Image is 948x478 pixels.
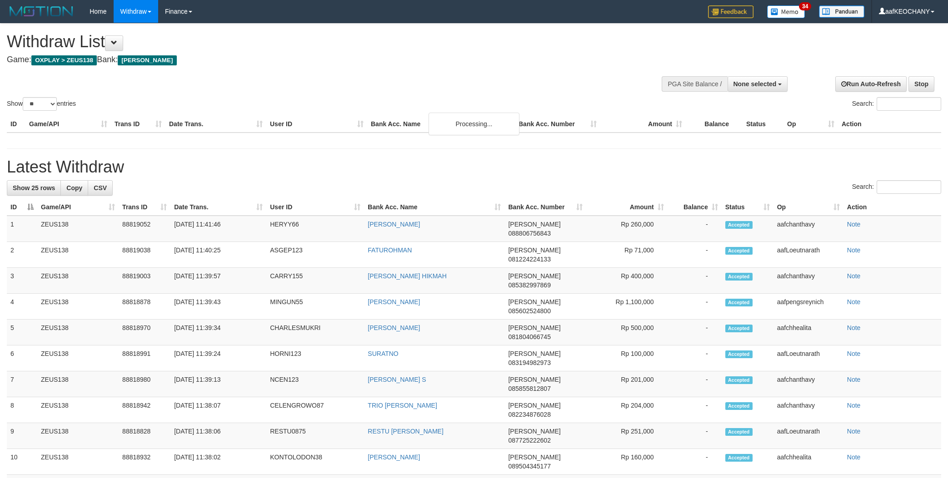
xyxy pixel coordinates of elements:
[170,449,266,475] td: [DATE] 11:38:02
[725,299,753,306] span: Accepted
[725,350,753,358] span: Accepted
[725,273,753,281] span: Accepted
[266,199,364,216] th: User ID: activate to sort column ascending
[31,55,97,65] span: OXPLAY > ZEUS138
[668,345,722,371] td: -
[368,453,420,461] a: [PERSON_NAME]
[170,268,266,294] td: [DATE] 11:39:57
[835,76,907,92] a: Run Auto-Refresh
[773,449,843,475] td: aafchhealita
[743,116,783,133] th: Status
[368,428,443,435] a: RESTU [PERSON_NAME]
[170,397,266,423] td: [DATE] 11:38:07
[847,272,861,280] a: Note
[586,371,668,397] td: Rp 201,000
[170,423,266,449] td: [DATE] 11:38:06
[368,246,412,254] a: FATUROHMAN
[668,216,722,242] td: -
[773,345,843,371] td: aafLoeutnarath
[847,324,861,331] a: Note
[767,5,805,18] img: Button%20Memo.svg
[773,216,843,242] td: aafchanthavy
[170,216,266,242] td: [DATE] 11:41:46
[119,268,170,294] td: 88819003
[7,158,941,176] h1: Latest Withdraw
[586,397,668,423] td: Rp 204,000
[586,268,668,294] td: Rp 400,000
[7,397,37,423] td: 8
[725,221,753,229] span: Accepted
[170,371,266,397] td: [DATE] 11:39:13
[668,449,722,475] td: -
[508,272,560,280] span: [PERSON_NAME]
[37,423,119,449] td: ZEUS138
[266,216,364,242] td: HERYY66
[847,350,861,357] a: Note
[266,397,364,423] td: CELENGROWO87
[119,397,170,423] td: 88818942
[119,449,170,475] td: 88818932
[7,180,61,196] a: Show 25 rows
[266,116,367,133] th: User ID
[364,199,504,216] th: Bank Acc. Name: activate to sort column ascending
[586,423,668,449] td: Rp 251,000
[508,437,550,444] span: Copy 087725222602 to clipboard
[266,423,364,449] td: RESTU0875
[266,449,364,475] td: KONTOLODON38
[668,242,722,268] td: -
[7,216,37,242] td: 1
[368,272,446,280] a: [PERSON_NAME] HIKMAH
[508,221,560,228] span: [PERSON_NAME]
[725,325,753,332] span: Accepted
[668,199,722,216] th: Balance: activate to sort column ascending
[773,423,843,449] td: aafLoeutnarath
[722,199,773,216] th: Status: activate to sort column ascending
[668,268,722,294] td: -
[586,320,668,345] td: Rp 500,000
[586,449,668,475] td: Rp 160,000
[586,199,668,216] th: Amount: activate to sort column ascending
[586,216,668,242] td: Rp 260,000
[7,116,25,133] th: ID
[368,350,398,357] a: SURATNO
[773,268,843,294] td: aafchanthavy
[7,345,37,371] td: 6
[94,184,107,192] span: CSV
[7,294,37,320] td: 4
[773,199,843,216] th: Op: activate to sort column ascending
[266,242,364,268] td: ASGEP123
[877,180,941,194] input: Search:
[838,116,941,133] th: Action
[66,184,82,192] span: Copy
[733,80,777,88] span: None selected
[586,242,668,268] td: Rp 71,000
[119,371,170,397] td: 88818980
[60,180,88,196] a: Copy
[37,294,119,320] td: ZEUS138
[600,116,686,133] th: Amount
[508,256,550,263] span: Copy 081224224133 to clipboard
[508,307,550,315] span: Copy 085602524800 to clipboard
[773,242,843,268] td: aafLoeutnarath
[508,402,560,409] span: [PERSON_NAME]
[686,116,743,133] th: Balance
[508,298,560,306] span: [PERSON_NAME]
[508,281,550,289] span: Copy 085382997869 to clipboard
[668,397,722,423] td: -
[847,246,861,254] a: Note
[847,221,861,228] a: Note
[7,449,37,475] td: 10
[668,294,722,320] td: -
[119,199,170,216] th: Trans ID: activate to sort column ascending
[7,242,37,268] td: 2
[7,55,623,64] h4: Game: Bank:
[508,350,560,357] span: [PERSON_NAME]
[170,199,266,216] th: Date Trans.: activate to sort column ascending
[515,116,600,133] th: Bank Acc. Number
[508,230,550,237] span: Copy 088806756843 to clipboard
[170,242,266,268] td: [DATE] 11:40:25
[508,453,560,461] span: [PERSON_NAME]
[852,97,941,111] label: Search:
[119,294,170,320] td: 88818878
[37,371,119,397] td: ZEUS138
